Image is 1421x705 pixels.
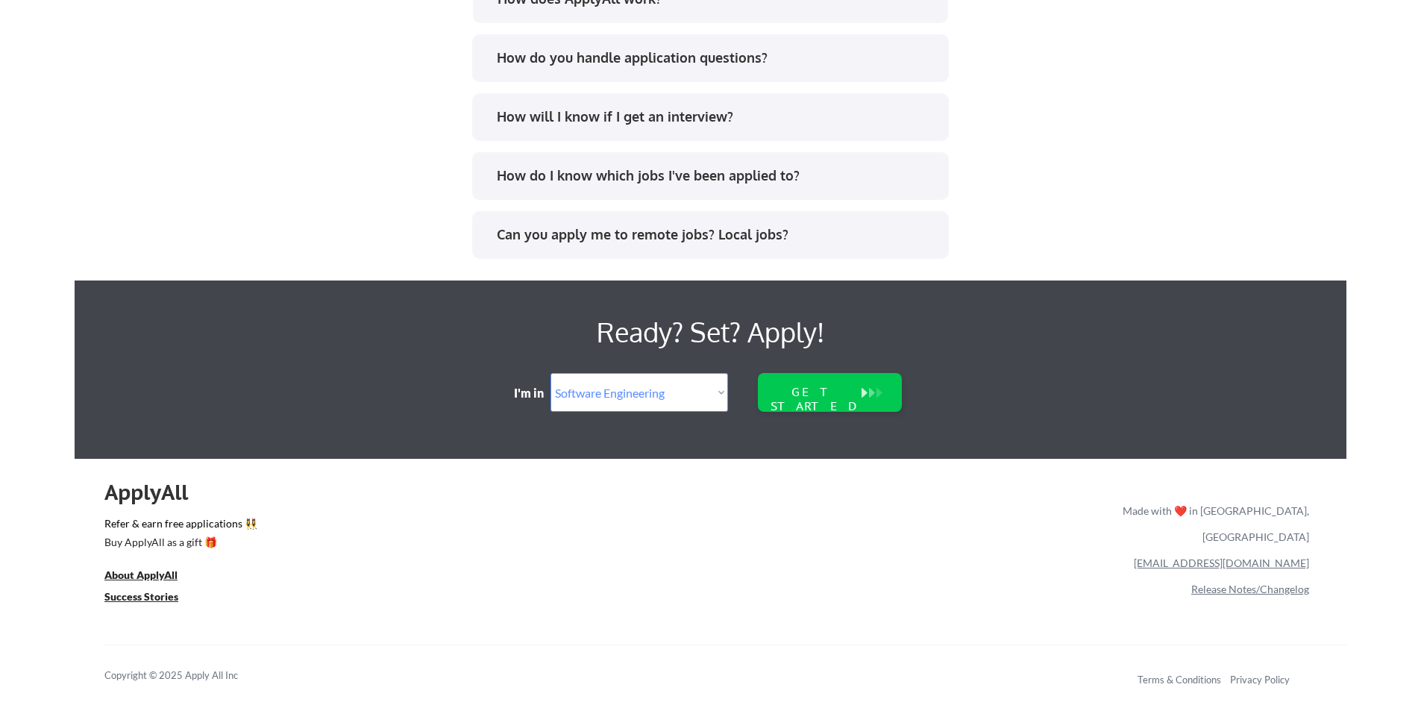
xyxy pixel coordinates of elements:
div: I'm in [514,385,554,401]
a: Buy ApplyAll as a gift 🎁 [104,534,254,553]
div: Can you apply me to remote jobs? Local jobs? [497,225,935,244]
a: Release Notes/Changelog [1191,583,1309,595]
div: Copyright © 2025 Apply All Inc [104,668,276,683]
div: Ready? Set? Apply! [283,310,1138,354]
a: About ApplyAll [104,567,198,586]
div: Made with ❤️ in [GEOGRAPHIC_DATA], [GEOGRAPHIC_DATA] [1117,498,1309,550]
a: Privacy Policy [1230,674,1290,686]
u: About ApplyAll [104,568,178,581]
div: How do you handle application questions? [497,48,935,67]
div: GET STARTED [768,385,863,413]
div: How will I know if I get an interview? [497,107,935,126]
div: How do I know which jobs I've been applied to? [497,166,935,185]
div: ApplyAll [104,480,205,505]
a: Refer & earn free applications 👯‍♀️ [104,518,811,534]
a: [EMAIL_ADDRESS][DOMAIN_NAME] [1134,557,1309,569]
a: Success Stories [104,589,198,607]
a: Terms & Conditions [1138,674,1221,686]
u: Success Stories [104,590,178,603]
div: Buy ApplyAll as a gift 🎁 [104,537,254,548]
